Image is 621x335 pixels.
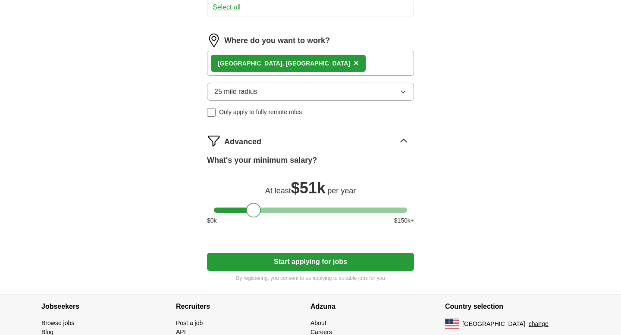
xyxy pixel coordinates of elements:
span: Advanced [224,136,261,148]
span: Only apply to fully remote roles [219,108,302,117]
h4: Country selection [445,295,580,319]
p: By registering, you consent to us applying to suitable jobs for you [207,274,414,282]
img: filter [207,134,221,148]
a: Browse jobs [41,319,74,326]
span: $ 150 k+ [394,216,414,225]
img: US flag [445,319,459,329]
span: $ 51k [291,179,326,197]
a: About [310,319,326,326]
label: What's your minimum salary? [207,155,317,166]
img: location.png [207,34,221,47]
button: Start applying for jobs [207,253,414,271]
input: Only apply to fully remote roles [207,108,216,117]
span: $ 0 k [207,216,217,225]
button: 25 mile radius [207,83,414,101]
div: [GEOGRAPHIC_DATA], [GEOGRAPHIC_DATA] [218,59,350,68]
button: change [529,319,549,329]
span: per year [327,186,356,195]
span: × [354,58,359,68]
span: 25 mile radius [214,87,257,97]
span: At least [265,186,291,195]
a: Post a job [176,319,203,326]
button: Select all [213,2,241,12]
span: [GEOGRAPHIC_DATA] [462,319,525,329]
button: × [354,57,359,70]
label: Where do you want to work? [224,35,330,47]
